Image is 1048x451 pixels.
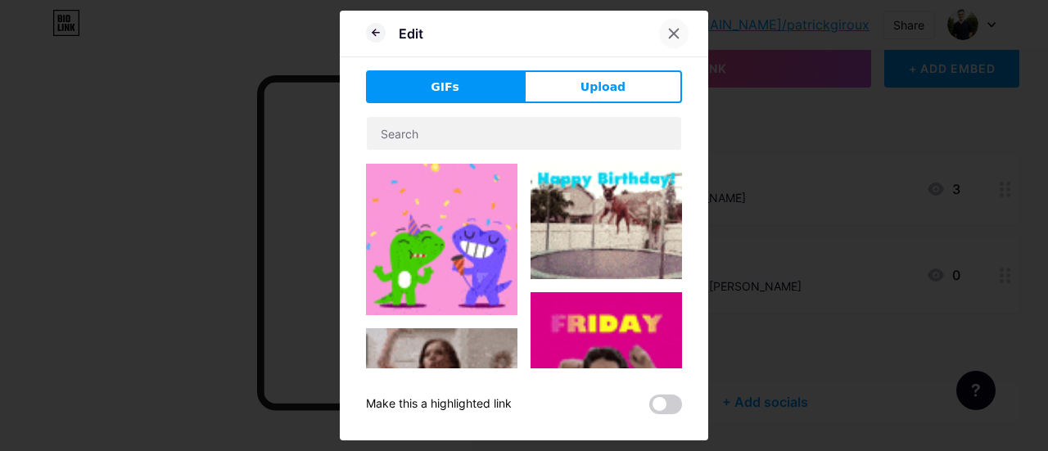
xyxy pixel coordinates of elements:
[366,395,512,414] div: Make this a highlighted link
[366,164,517,315] img: Gihpy
[399,24,423,43] div: Edit
[366,70,524,103] button: GIFs
[531,292,682,444] img: Gihpy
[531,164,682,279] img: Gihpy
[580,79,626,96] span: Upload
[367,117,681,150] input: Search
[431,79,459,96] span: GIFs
[524,70,682,103] button: Upload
